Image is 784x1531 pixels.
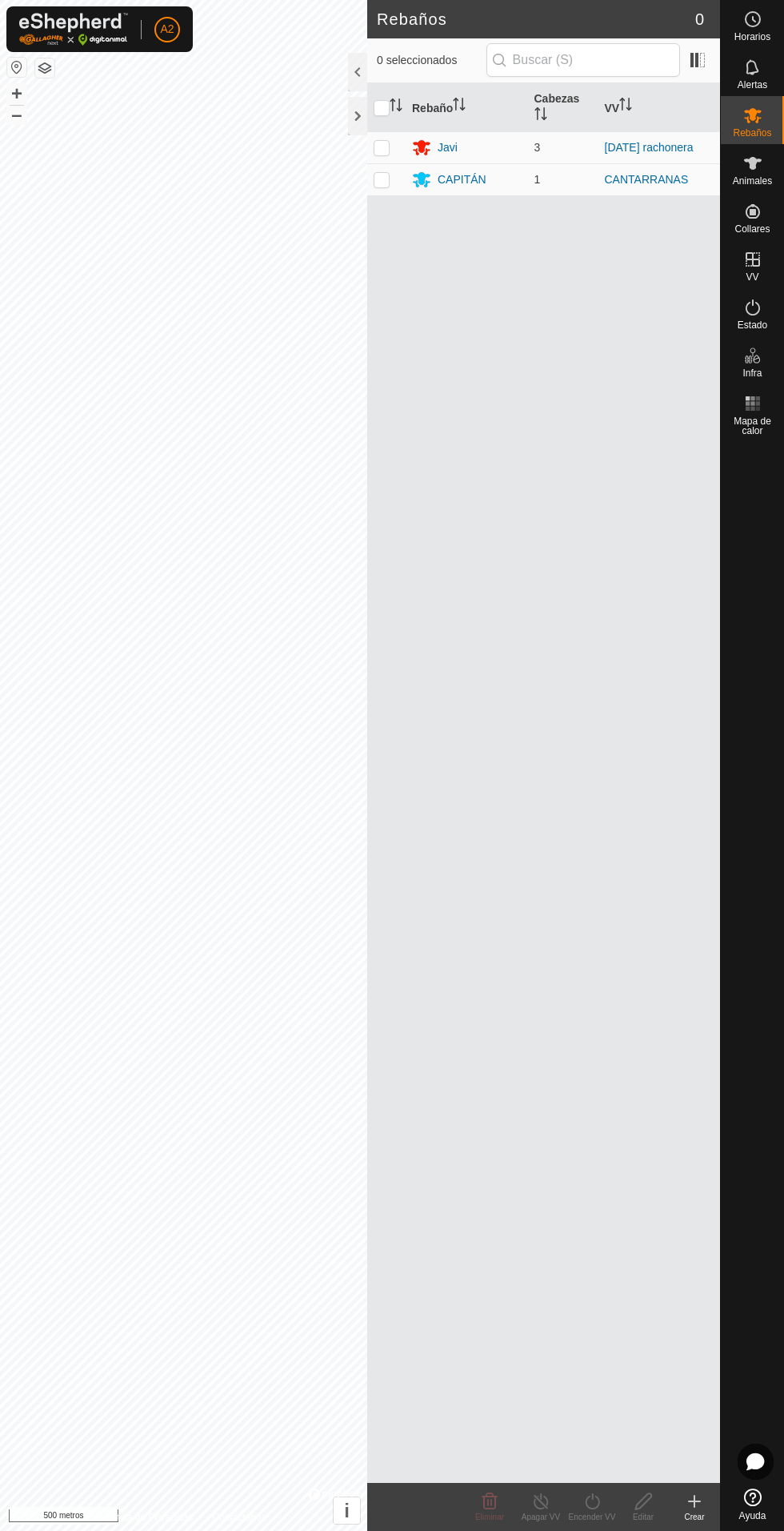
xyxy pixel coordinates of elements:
[101,1510,193,1525] a: Política de Privacidad
[475,1513,504,1521] font: Eliminar
[633,1513,654,1521] font: Editar
[486,43,680,77] input: Buscar (S)
[534,92,580,105] font: Cabezas
[377,10,447,28] font: Rebaños
[213,1512,266,1523] font: Contáctanos
[11,103,22,125] font: –
[534,173,541,186] font: 1
[684,1513,704,1521] font: Crear
[746,271,758,283] font: VV
[733,127,771,139] font: Rebaños
[734,31,770,42] font: Horarios
[534,110,547,123] p-sorticon: Activar para ordenar
[569,1513,616,1521] font: Encender VV
[438,173,486,186] font: CAPITÁN
[334,1497,360,1524] button: i
[213,1510,266,1525] a: Contáctanos
[605,101,620,114] font: VV
[412,101,453,114] font: Rebaño
[19,13,128,46] img: Logotipo de Gallagher
[11,82,22,104] font: +
[734,223,770,235] font: Collares
[721,1482,784,1527] a: Ayuda
[742,368,762,379] font: Infra
[734,416,771,436] font: Mapa de calor
[605,173,689,186] a: CANTARRANAS
[605,141,694,154] a: [DATE] rachonera
[7,105,26,124] button: –
[695,10,704,28] font: 0
[390,101,402,114] p-sorticon: Activar para ordenar
[738,319,767,331] font: Estado
[739,1510,766,1521] font: Ayuda
[534,141,541,154] font: 3
[35,58,54,78] button: Capas del Mapa
[160,22,174,35] font: A2
[7,58,26,77] button: Restablecer mapa
[619,100,632,113] p-sorticon: Activar para ordenar
[377,54,457,66] font: 0 seleccionados
[733,175,772,187] font: Animales
[101,1512,193,1523] font: Política de Privacidad
[344,1500,350,1521] font: i
[453,100,466,113] p-sorticon: Activar para ordenar
[738,79,767,90] font: Alertas
[438,141,458,154] font: Javi
[522,1513,560,1521] font: Apagar VV
[7,84,26,103] button: +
